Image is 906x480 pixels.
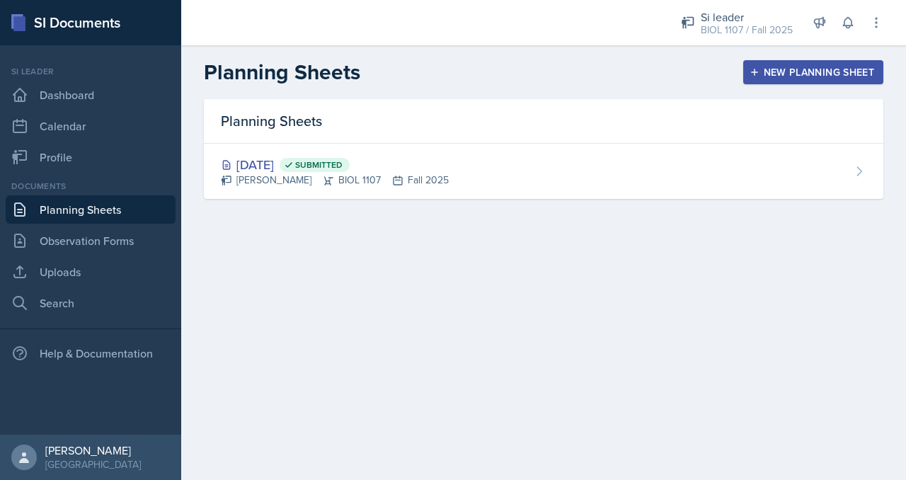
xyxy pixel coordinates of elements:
[6,143,176,171] a: Profile
[6,112,176,140] a: Calendar
[701,23,793,38] div: BIOL 1107 / Fall 2025
[45,457,141,472] div: [GEOGRAPHIC_DATA]
[6,258,176,286] a: Uploads
[752,67,874,78] div: New Planning Sheet
[295,159,343,171] span: Submitted
[204,144,883,199] a: [DATE] Submitted [PERSON_NAME]BIOL 1107Fall 2025
[221,173,449,188] div: [PERSON_NAME] BIOL 1107 Fall 2025
[6,195,176,224] a: Planning Sheets
[743,60,883,84] button: New Planning Sheet
[204,59,360,85] h2: Planning Sheets
[45,443,141,457] div: [PERSON_NAME]
[6,81,176,109] a: Dashboard
[6,227,176,255] a: Observation Forms
[6,65,176,78] div: Si leader
[6,339,176,367] div: Help & Documentation
[204,99,883,144] div: Planning Sheets
[6,180,176,193] div: Documents
[701,8,793,25] div: Si leader
[6,289,176,317] a: Search
[221,155,449,174] div: [DATE]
